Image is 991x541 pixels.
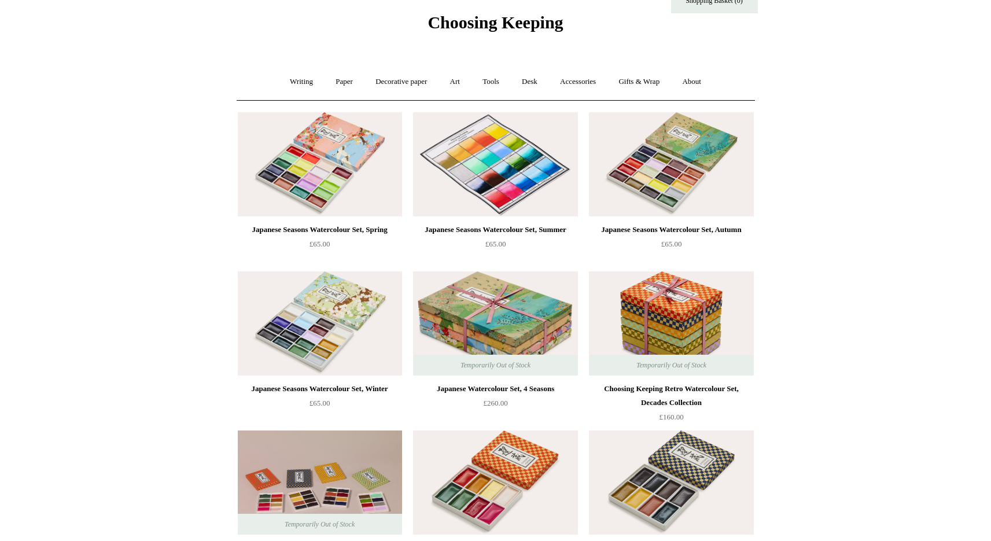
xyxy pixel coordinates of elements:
img: Japanese Seasons Watercolour Set, Autumn [589,112,753,216]
span: Temporarily Out of Stock [273,514,366,535]
img: Choosing Keeping Retro Watercolour Set, Decades Collection [589,271,753,376]
a: Japanese Seasons Watercolour Set, Winter £65.00 [238,382,402,429]
img: Choosing Keeping Retro Watercolour Set, 1930s [589,430,753,535]
img: Japanese Watercolour Set, 4 Seasons [413,271,577,376]
span: £65.00 [485,240,506,248]
span: Temporarily Out of Stock [449,355,542,376]
span: Temporarily Out of Stock [625,355,718,376]
span: £65.00 [661,240,682,248]
a: Japanese Seasons Watercolour Set, Spring £65.00 [238,223,402,270]
span: £260.00 [483,399,507,407]
span: Choosing Keeping [428,13,563,32]
img: Japanese Seasons Watercolour Set, Spring [238,112,402,216]
img: Choosing Keeping Retro Watercolour Set, 20th Century Part I [238,430,402,535]
span: £65.00 [310,399,330,407]
a: Choosing Keeping Retro Watercolour Set, 20th Century Part I Choosing Keeping Retro Watercolour Se... [238,430,402,535]
a: Choosing Keeping [428,22,563,30]
a: Japanese Seasons Watercolour Set, Summer £65.00 [413,223,577,270]
div: Choosing Keeping Retro Watercolour Set, Decades Collection [592,382,750,410]
a: Japanese Seasons Watercolour Set, Spring Japanese Seasons Watercolour Set, Spring [238,112,402,216]
div: Japanese Seasons Watercolour Set, Summer [416,223,574,237]
a: Art [440,67,470,97]
a: Decorative paper [365,67,437,97]
a: Tools [472,67,510,97]
a: Choosing Keeping Retro Watercolour Set, Decades Collection Choosing Keeping Retro Watercolour Set... [589,271,753,376]
a: Choosing Keeping Retro Watercolour Set, Decades Collection £160.00 [589,382,753,429]
a: Choosing Keeping Retro Watercolour Set, 1930s Choosing Keeping Retro Watercolour Set, 1930s [589,430,753,535]
span: £65.00 [310,240,330,248]
div: Japanese Seasons Watercolour Set, Winter [241,382,399,396]
a: Japanese Seasons Watercolour Set, Summer Japanese Seasons Watercolour Set, Summer [413,112,577,216]
div: Japanese Seasons Watercolour Set, Autumn [592,223,750,237]
a: Gifts & Wrap [608,67,670,97]
img: Choosing Keeping Retro Watercolour Set, 1920s [413,430,577,535]
img: Japanese Seasons Watercolour Set, Winter [238,271,402,376]
div: Japanese Seasons Watercolour Set, Spring [241,223,399,237]
a: Japanese Watercolour Set, 4 Seasons £260.00 [413,382,577,429]
a: Accessories [550,67,606,97]
a: Japanese Seasons Watercolour Set, Winter Japanese Seasons Watercolour Set, Winter [238,271,402,376]
div: Japanese Watercolour Set, 4 Seasons [416,382,574,396]
a: Writing [279,67,323,97]
a: About [672,67,712,97]
span: £160.00 [659,413,683,421]
a: Choosing Keeping Retro Watercolour Set, 1920s Choosing Keeping Retro Watercolour Set, 1920s [413,430,577,535]
a: Japanese Seasons Watercolour Set, Autumn Japanese Seasons Watercolour Set, Autumn [589,112,753,216]
a: Paper [325,67,363,97]
a: Japanese Watercolour Set, 4 Seasons Japanese Watercolour Set, 4 Seasons Temporarily Out of Stock [413,271,577,376]
img: Japanese Seasons Watercolour Set, Summer [413,112,577,216]
a: Japanese Seasons Watercolour Set, Autumn £65.00 [589,223,753,270]
a: Desk [511,67,548,97]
